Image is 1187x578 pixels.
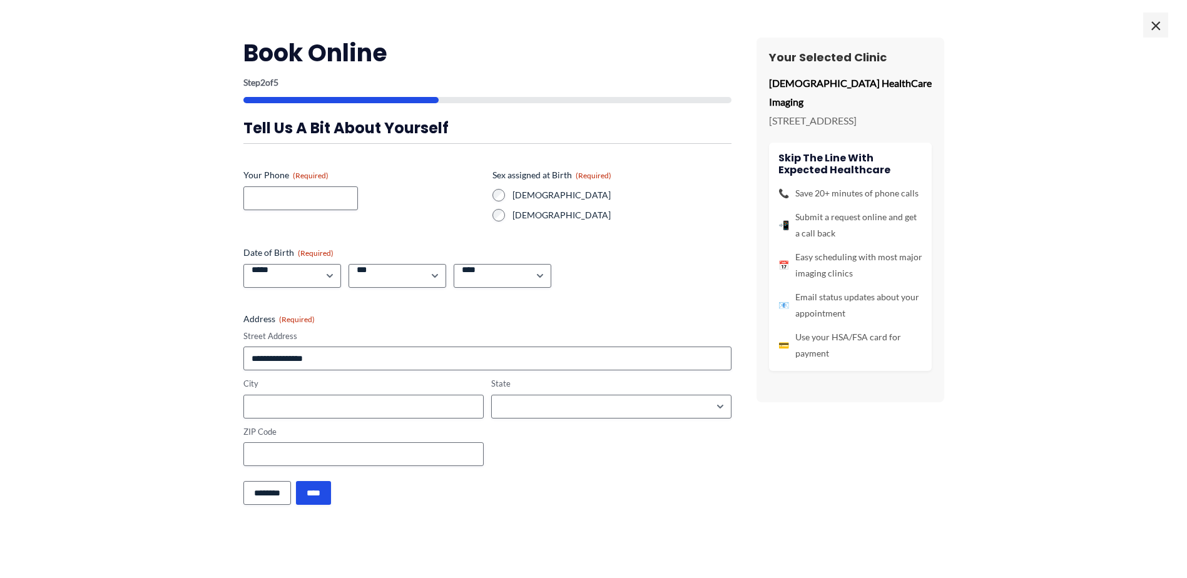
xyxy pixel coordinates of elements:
[778,209,922,241] li: Submit a request online and get a call back
[243,169,482,181] label: Your Phone
[769,50,932,64] h3: Your Selected Clinic
[273,77,278,88] span: 5
[243,330,731,342] label: Street Address
[512,189,731,201] label: [DEMOGRAPHIC_DATA]
[778,152,922,176] h4: Skip the line with Expected Healthcare
[778,185,789,201] span: 📞
[279,315,315,324] span: (Required)
[778,257,789,273] span: 📅
[769,111,932,130] p: [STREET_ADDRESS]
[576,171,611,180] span: (Required)
[243,38,731,68] h2: Book Online
[778,249,922,281] li: Easy scheduling with most major imaging clinics
[243,246,334,259] legend: Date of Birth
[778,297,789,313] span: 📧
[492,169,611,181] legend: Sex assigned at Birth
[512,209,731,221] label: [DEMOGRAPHIC_DATA]
[260,77,265,88] span: 2
[491,378,731,390] label: State
[778,329,922,362] li: Use your HSA/FSA card for payment
[243,78,731,87] p: Step of
[769,74,932,111] p: [DEMOGRAPHIC_DATA] HealthCare Imaging
[778,337,789,353] span: 💳
[243,118,731,138] h3: Tell us a bit about yourself
[243,313,315,325] legend: Address
[243,426,484,438] label: ZIP Code
[778,289,922,322] li: Email status updates about your appointment
[1143,13,1168,38] span: ×
[293,171,329,180] span: (Required)
[243,378,484,390] label: City
[778,185,922,201] li: Save 20+ minutes of phone calls
[778,217,789,233] span: 📲
[298,248,334,258] span: (Required)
